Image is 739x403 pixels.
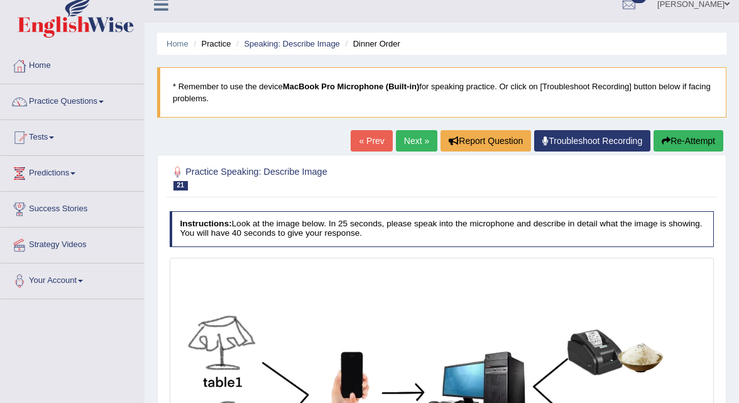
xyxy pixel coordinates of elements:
[396,130,437,152] a: Next »
[351,130,392,152] a: « Prev
[190,38,231,50] li: Practice
[1,263,144,295] a: Your Account
[170,164,507,190] h2: Practice Speaking: Describe Image
[1,48,144,80] a: Home
[1,192,144,223] a: Success Stories
[170,211,714,247] h4: Look at the image below. In 25 seconds, please speak into the microphone and describe in detail w...
[654,130,723,152] button: Re-Attempt
[1,228,144,259] a: Strategy Videos
[1,84,144,116] a: Practice Questions
[167,39,189,48] a: Home
[173,181,188,190] span: 21
[244,39,339,48] a: Speaking: Describe Image
[283,82,419,91] b: MacBook Pro Microphone (Built-in)
[342,38,400,50] li: Dinner Order
[1,156,144,187] a: Predictions
[534,130,650,152] a: Troubleshoot Recording
[1,120,144,152] a: Tests
[180,219,231,228] b: Instructions:
[157,67,726,118] blockquote: * Remember to use the device for speaking practice. Or click on [Troubleshoot Recording] button b...
[441,130,531,152] button: Report Question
